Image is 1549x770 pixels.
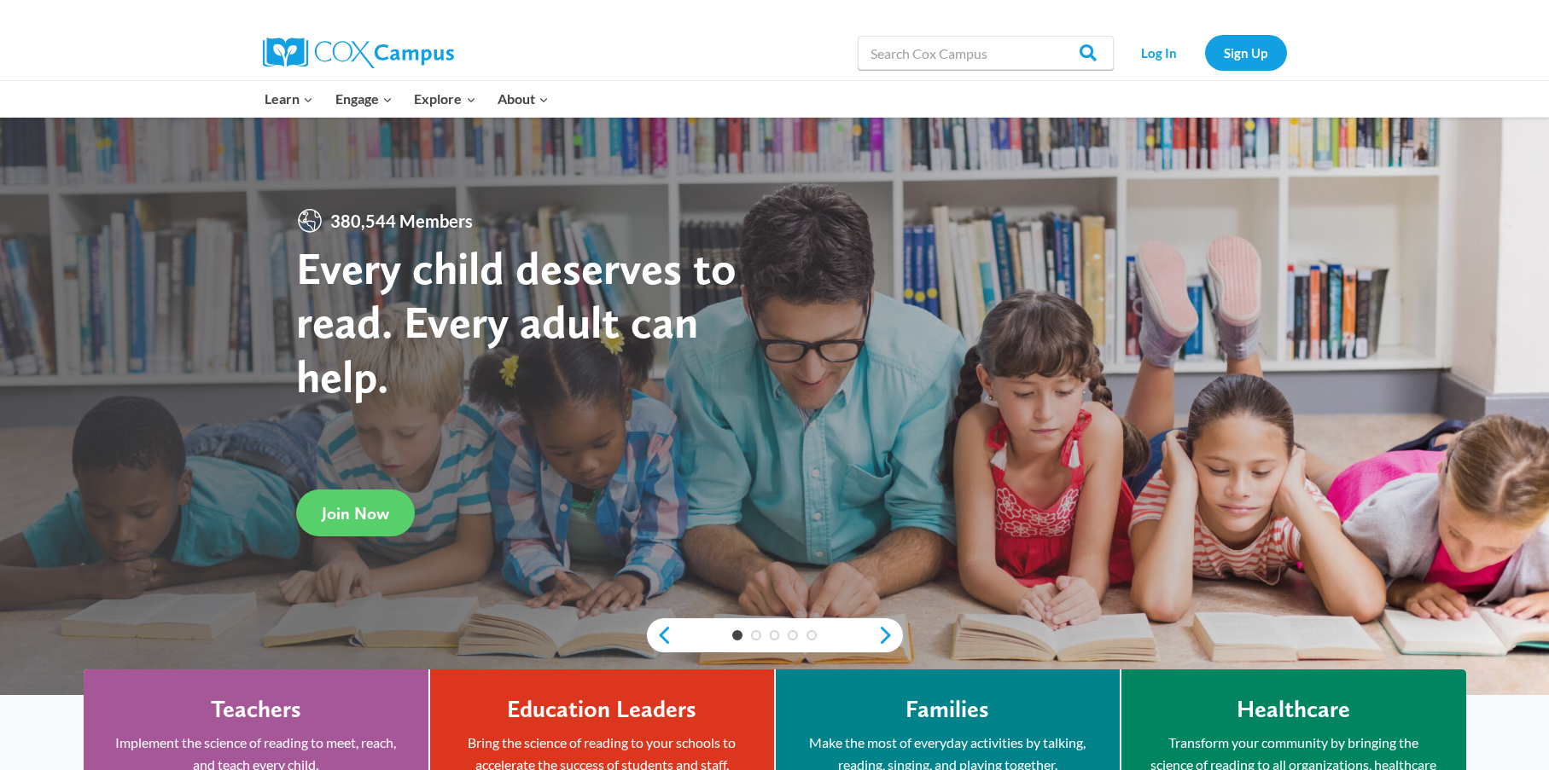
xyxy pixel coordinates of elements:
a: previous [647,625,673,646]
h4: Families [906,695,989,724]
nav: Primary Navigation [254,81,560,117]
a: 2 [751,630,761,640]
a: 3 [770,630,780,640]
a: 4 [788,630,798,640]
strong: Every child deserves to read. Every adult can help. [296,240,737,403]
a: next [877,625,903,646]
span: About [498,88,549,110]
a: 1 [732,630,742,640]
input: Search Cox Campus [858,36,1114,70]
span: 380,544 Members [323,207,480,234]
span: Join Now [322,503,389,524]
span: Learn [265,88,313,110]
h4: Teachers [211,695,301,724]
a: Sign Up [1205,35,1287,70]
h4: Education Leaders [507,695,696,724]
span: Engage [335,88,393,110]
a: 5 [807,630,817,640]
nav: Secondary Navigation [1122,35,1287,70]
div: content slider buttons [647,618,903,652]
a: Log In [1122,35,1197,70]
span: Explore [414,88,475,110]
a: Join Now [296,489,415,536]
h4: Healthcare [1237,695,1350,724]
img: Cox Campus [263,38,454,68]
